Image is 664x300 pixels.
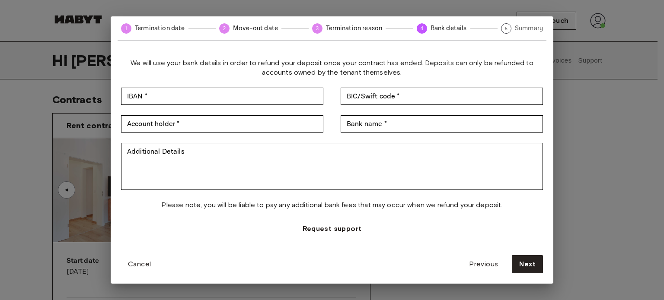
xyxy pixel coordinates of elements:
span: Termination reason [326,24,382,33]
span: Request support [303,224,362,234]
text: 4 [420,25,423,32]
span: Bank details [431,24,467,33]
span: Termination date [135,24,185,33]
button: Request support [296,220,369,237]
text: 3 [316,25,319,32]
span: Summary [515,24,543,33]
span: Please note, you will be liable to pay any additional bank fees that may occur when we refund you... [161,200,502,210]
button: Cancel [121,256,158,273]
span: Move-out date [233,24,278,33]
text: 1 [125,25,128,32]
span: Cancel [128,259,151,269]
text: 5 [505,26,508,31]
span: We will use your bank details in order to refund your deposit once your contract has ended. Depos... [121,58,543,77]
text: 2 [223,25,226,32]
button: Next [512,255,543,273]
span: Previous [469,259,498,269]
button: Previous [462,255,505,273]
span: Next [519,259,536,269]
